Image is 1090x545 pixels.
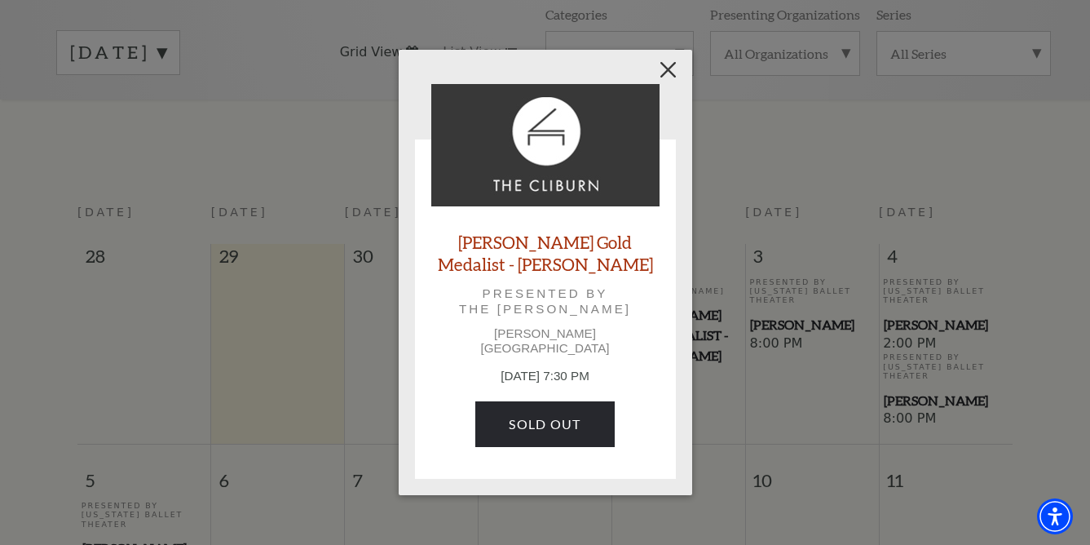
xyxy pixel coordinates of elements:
[431,326,660,356] p: [PERSON_NAME][GEOGRAPHIC_DATA]
[475,401,614,447] a: SOLD OUT
[454,286,637,316] p: Presented by The [PERSON_NAME]
[1037,498,1073,534] div: Accessibility Menu
[431,84,660,206] img: Cliburn Gold Medalist - Aristo Sham
[431,367,660,386] p: [DATE] 7:30 PM
[652,54,683,85] button: Close
[431,231,660,275] a: [PERSON_NAME] Gold Medalist - [PERSON_NAME]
